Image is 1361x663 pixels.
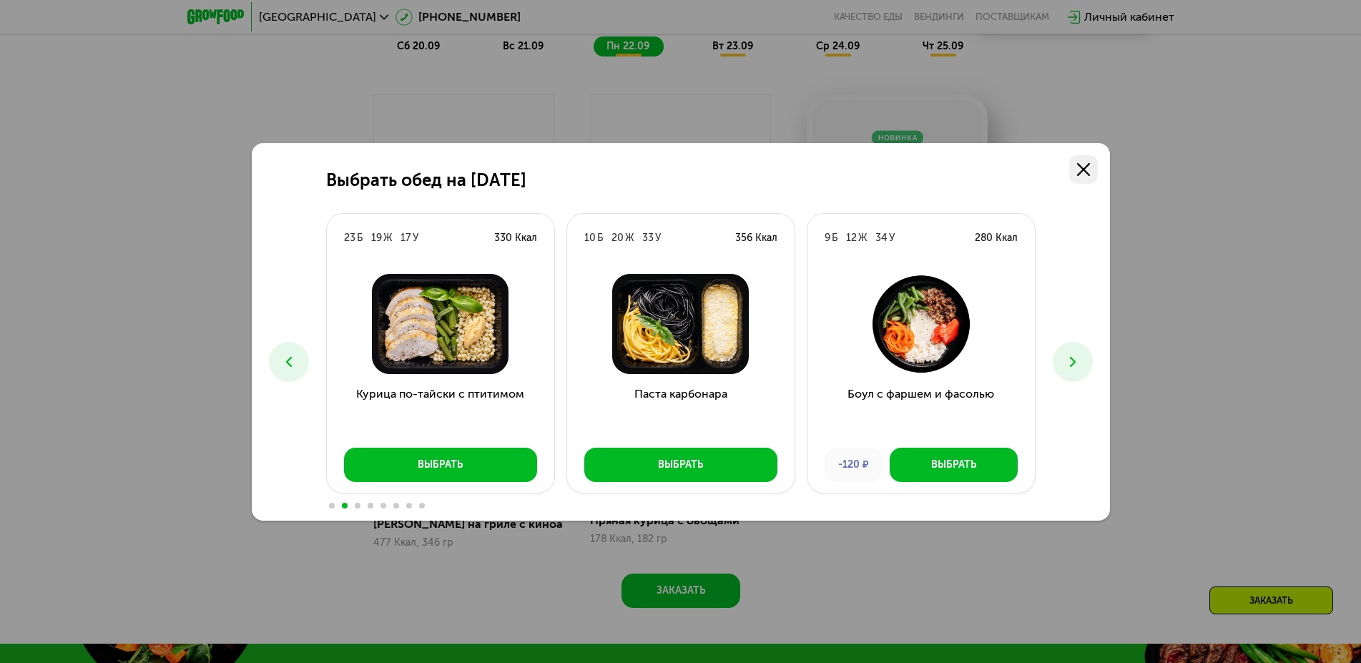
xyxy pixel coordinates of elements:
div: 20 [611,231,624,245]
div: Б [832,231,837,245]
div: 356 Ккал [735,231,777,245]
div: 280 Ккал [975,231,1018,245]
button: Выбрать [344,448,537,482]
div: Ж [625,231,634,245]
img: Паста карбонара [579,274,783,374]
div: -120 ₽ [825,448,883,482]
h3: Боул с фаршем и фасолью [807,385,1035,437]
div: Б [357,231,363,245]
div: 34 [875,231,888,245]
div: Ж [383,231,392,245]
img: Курица по-тайски с птитимом [338,274,543,374]
h3: Паста карбонара [567,385,795,437]
div: Б [597,231,603,245]
h3: Курица по-тайски с птитимом [327,385,554,437]
div: У [413,231,418,245]
div: Выбрать [418,458,463,472]
div: 330 Ккал [494,231,537,245]
img: Боул с фаршем и фасолью [819,274,1023,374]
div: Выбрать [658,458,703,472]
div: 17 [401,231,411,245]
button: Выбрать [584,448,777,482]
div: У [655,231,661,245]
div: 12 [846,231,857,245]
div: 10 [584,231,596,245]
h2: Выбрать обед на [DATE] [326,170,526,190]
div: 9 [825,231,830,245]
div: У [889,231,895,245]
div: Ж [858,231,867,245]
div: 23 [344,231,355,245]
div: 19 [371,231,382,245]
div: 33 [642,231,654,245]
div: Выбрать [931,458,976,472]
button: Выбрать [890,448,1018,482]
